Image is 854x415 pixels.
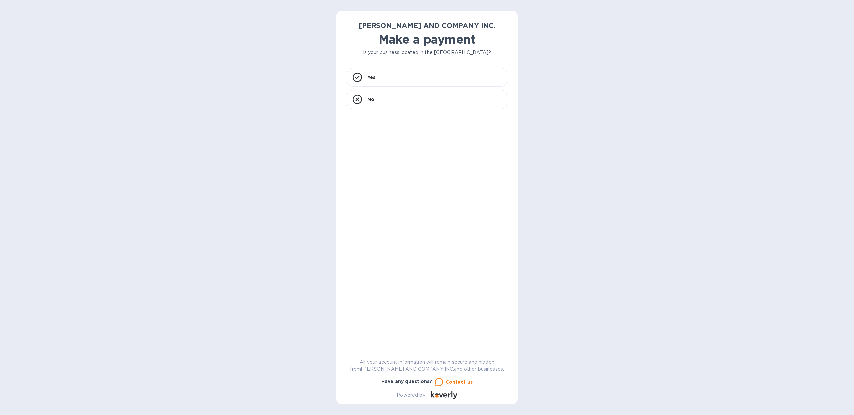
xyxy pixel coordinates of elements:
p: All your account information will remain secure and hidden from [PERSON_NAME] AND COMPANY INC. an... [347,359,507,373]
p: Yes [367,74,375,81]
p: No [367,96,374,103]
p: Powered by [397,392,425,399]
h1: Make a payment [347,32,507,46]
b: Have any questions? [381,379,432,384]
b: [PERSON_NAME] AND COMPANY INC. [359,21,495,30]
u: Contact us [446,379,473,385]
p: Is your business located in the [GEOGRAPHIC_DATA]? [347,49,507,56]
